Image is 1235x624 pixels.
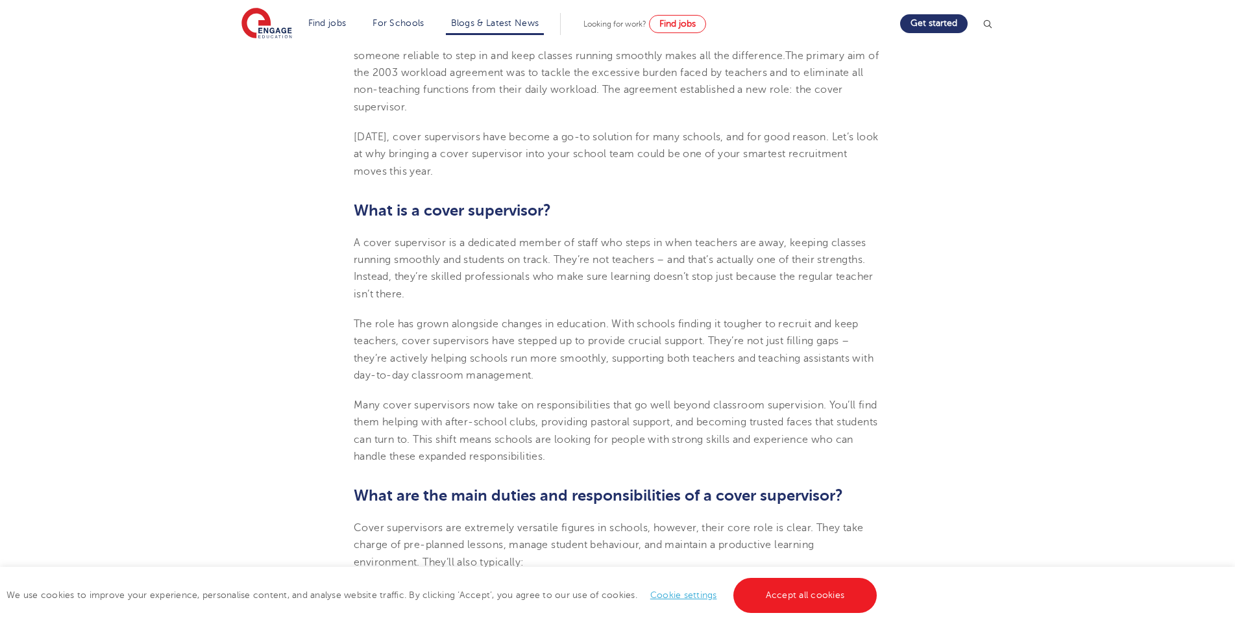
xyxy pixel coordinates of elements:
[650,590,717,600] a: Cookie settings
[6,590,880,600] span: We use cookies to improve your experience, personalise content, and analyse website traffic. By c...
[373,18,424,28] a: For Schools
[451,18,539,28] a: Blogs & Latest News
[354,129,881,180] p: [DATE], cover supervisors have become a go-to solution for many schools, and for good reason. Let...
[308,18,347,28] a: Find jobs
[583,19,646,29] span: Looking for work?
[354,201,551,219] span: What is a cover supervisor?
[659,19,696,29] span: Find jobs
[241,8,292,40] img: Engage Education
[733,578,877,613] a: Accept all cookies
[354,519,881,571] p: Cover supervisors are extremely versatile figures in schools, however, their core role is clear. ...
[900,14,968,33] a: Get started
[354,234,881,303] p: A cover supervisor is a dedicated member of staff who steps in when teachers are away, keeping cl...
[354,397,881,465] p: Many cover supervisors now take on responsibilities that go well beyond classroom supervision. Yo...
[354,484,881,506] h2: What are the main duties and responsibilities of a cover supervisor?
[649,15,706,33] a: Find jobs
[354,316,881,384] p: The role has grown alongside changes in education. With schools finding it tougher to recruit and...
